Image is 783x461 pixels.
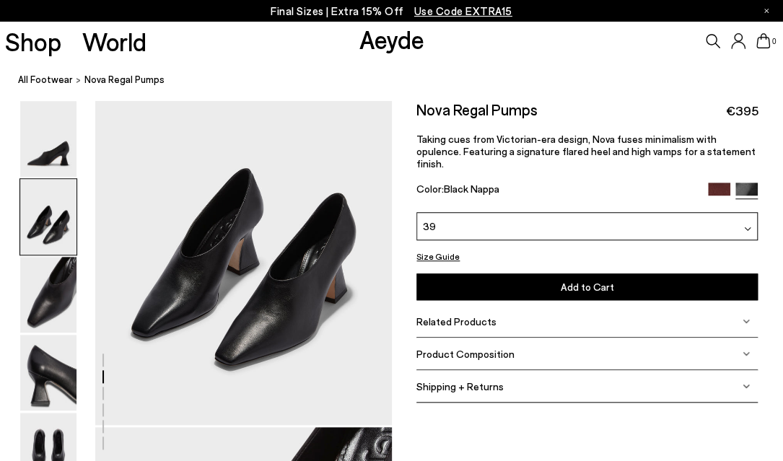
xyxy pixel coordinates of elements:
[416,133,758,170] p: Taking cues from Victorian-era design, Nova fuses minimalism with opulence. Featuring a signature...
[18,72,73,87] a: All Footwear
[84,72,165,87] span: Nova Regal Pumps
[743,350,750,357] img: svg%3E
[444,183,499,195] span: Black Nappa
[743,382,750,390] img: svg%3E
[414,4,512,17] span: Navigate to /collections/ss25-final-sizes
[744,225,751,232] img: svg%3E
[20,335,76,410] img: Nova Regal Pumps - Image 4
[743,317,750,325] img: svg%3E
[5,29,61,54] a: Shop
[20,257,76,333] img: Nova Regal Pumps - Image 3
[416,247,460,265] button: Size Guide
[18,61,783,100] nav: breadcrumb
[271,2,512,20] p: Final Sizes | Extra 15% Off
[725,102,758,120] span: €395
[416,380,504,392] span: Shipping + Returns
[20,101,76,177] img: Nova Regal Pumps - Image 1
[561,281,614,293] span: Add to Cart
[756,33,771,49] a: 0
[423,219,436,234] span: 39
[771,38,778,45] span: 0
[416,348,515,360] span: Product Composition
[416,100,538,118] h2: Nova Regal Pumps
[359,24,424,54] a: Aeyde
[416,315,497,328] span: Related Products
[82,29,146,54] a: World
[20,179,76,255] img: Nova Regal Pumps - Image 2
[416,183,697,199] div: Color:
[416,273,758,300] button: Add to Cart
